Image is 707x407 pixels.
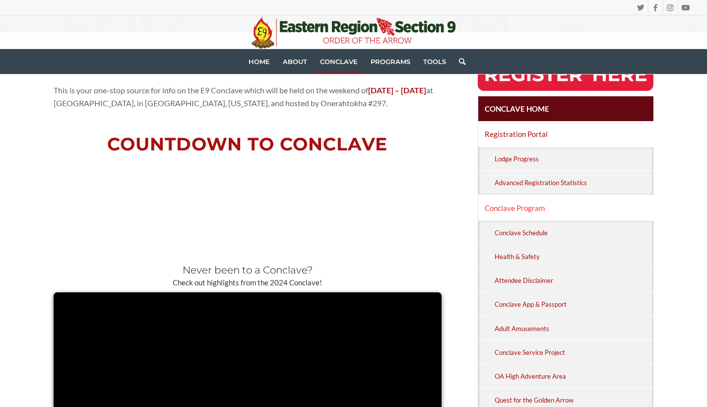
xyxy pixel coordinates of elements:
[54,278,442,288] p: Check out highlights from the 2024 Conclave!
[423,58,446,66] span: Tools
[478,122,654,146] a: Registration Portal
[54,265,442,275] h3: Never been to a Conclave?
[493,365,654,388] a: OA High Adventure Area
[478,196,654,220] a: Conclave Program
[364,49,417,74] a: Programs
[276,49,314,74] a: About
[493,221,654,244] a: Conclave Schedule
[493,171,654,195] a: Advanced Registration Statistics
[452,49,465,74] a: Search
[242,49,276,74] a: Home
[417,49,452,74] a: Tools
[283,58,307,66] span: About
[493,245,654,269] a: Health & Safety
[493,340,654,364] a: Conclave Service Project
[371,58,410,66] span: Programs
[314,49,364,74] a: Conclave
[368,85,426,95] strong: [DATE] – [DATE]
[54,135,442,154] h2: COUNTDOWN TO CONCLAVE
[493,147,654,171] a: Lodge Progress
[320,58,358,66] span: Conclave
[478,96,654,121] a: Conclave Home
[54,84,442,110] p: This is your one-stop source for info on the E9 Conclave which will be held on the weekend of at ...
[493,269,654,292] a: Attendee Disclaimer
[493,317,654,340] a: Adult Amusements
[249,58,270,66] span: Home
[493,293,654,316] a: Conclave App & Passport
